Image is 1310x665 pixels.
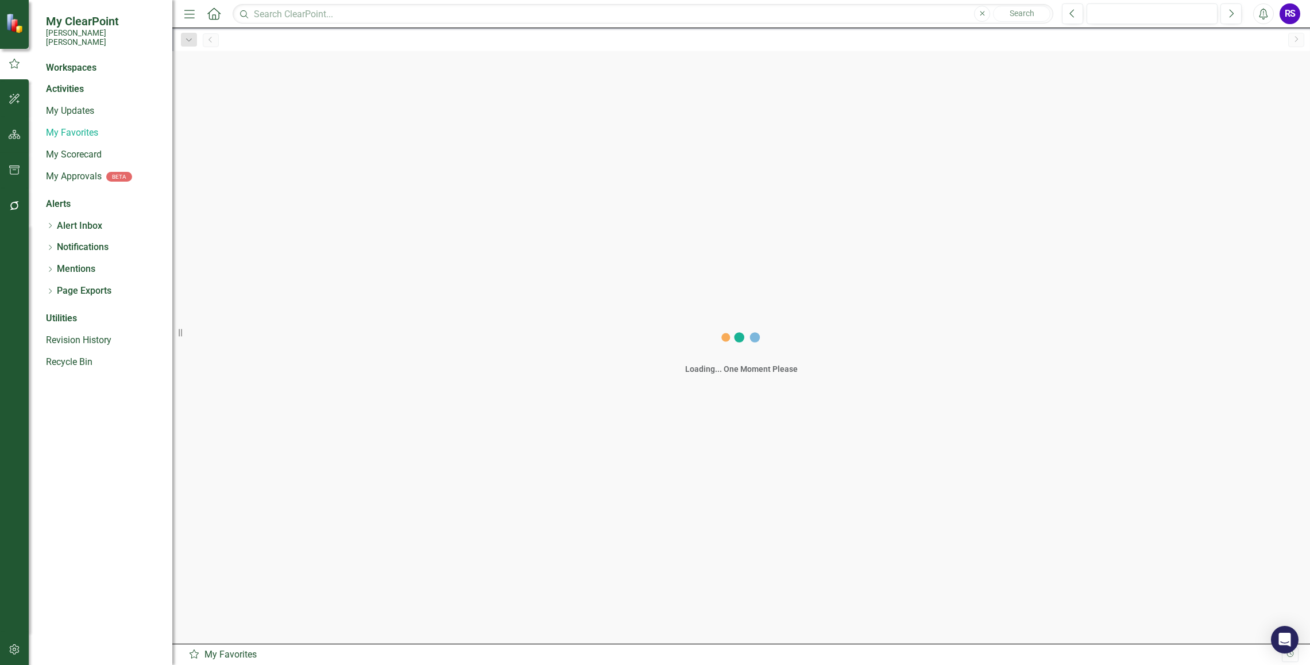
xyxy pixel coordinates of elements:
[46,61,96,75] div: Workspaces
[1280,3,1300,24] button: RS
[1271,626,1299,654] div: Open Intercom Messenger
[46,105,161,118] a: My Updates
[46,170,102,183] a: My Approvals
[46,28,161,47] small: [PERSON_NAME] [PERSON_NAME]
[685,363,798,375] div: Loading... One Moment Please
[46,14,161,28] span: My ClearPoint
[46,126,161,140] a: My Favorites
[57,220,102,233] a: Alert Inbox
[46,83,161,96] div: Activities
[1010,9,1034,18] span: Search
[57,263,95,276] a: Mentions
[106,172,132,182] div: BETA
[57,241,109,254] a: Notifications
[6,13,26,33] img: ClearPoint Strategy
[46,148,161,162] a: My Scorecard
[46,198,161,211] div: Alerts
[993,6,1050,22] button: Search
[46,312,161,325] div: Utilities
[57,285,111,298] a: Page Exports
[188,648,1282,662] div: My Favorites
[46,356,161,369] a: Recycle Bin
[46,334,161,347] a: Revision History
[233,4,1053,24] input: Search ClearPoint...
